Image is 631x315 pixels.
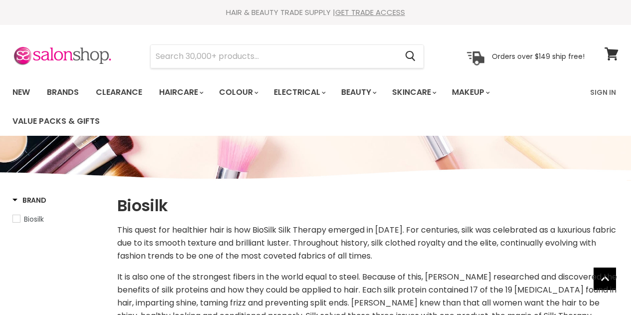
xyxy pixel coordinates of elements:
[117,224,619,263] p: This quest for healthier hair is how BioSilk Silk Therapy emerged in [DATE]. For centuries, silk ...
[492,51,585,60] p: Orders over $149 ship free!
[584,82,622,103] a: Sign In
[151,45,397,68] input: Search
[150,44,424,68] form: Product
[88,82,150,103] a: Clearance
[385,82,442,103] a: Skincare
[211,82,264,103] a: Colour
[152,82,210,103] a: Haircare
[12,214,105,225] a: Biosilk
[266,82,332,103] a: Electrical
[5,82,37,103] a: New
[397,45,423,68] button: Search
[334,82,383,103] a: Beauty
[24,214,44,224] span: Biosilk
[12,195,46,205] h3: Brand
[5,78,584,136] ul: Main menu
[5,111,107,132] a: Value Packs & Gifts
[39,82,86,103] a: Brands
[335,7,405,17] a: GET TRADE ACCESS
[444,82,496,103] a: Makeup
[117,195,619,216] h1: Biosilk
